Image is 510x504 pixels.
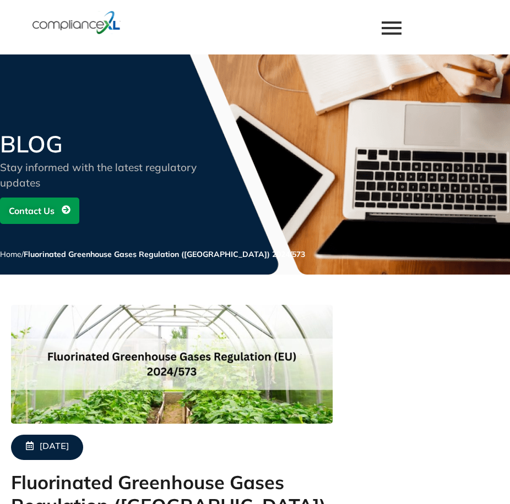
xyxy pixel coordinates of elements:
[9,200,55,221] span: Contact Us
[40,441,69,453] span: [DATE]
[11,435,83,459] a: [DATE]
[11,305,333,424] img: Fluorinated Greenhouse Gases Regulation (EU) 2024_573
[32,10,120,35] img: logo-one.svg
[24,249,305,259] span: Fluorinated Greenhouse Gases Regulation ([GEOGRAPHIC_DATA]) 2024/573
